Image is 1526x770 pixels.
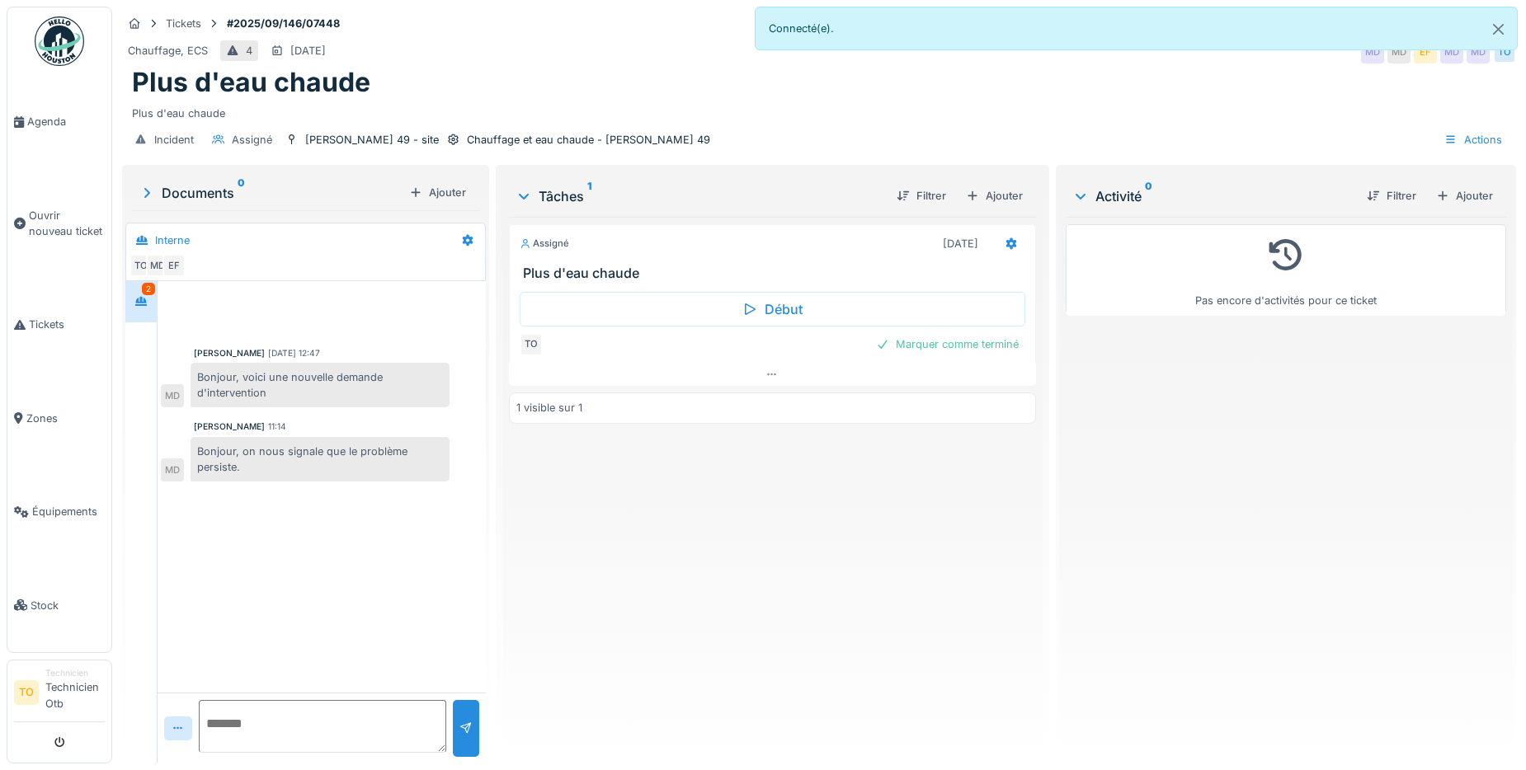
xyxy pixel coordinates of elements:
[1076,232,1495,308] div: Pas encore d'activités pour ce ticket
[26,411,105,426] span: Zones
[14,667,105,722] a: TO TechnicienTechnicien Otb
[130,254,153,277] div: TO
[1361,40,1384,63] div: MD
[516,186,883,206] div: Tâches
[7,75,111,168] a: Agenda
[1493,40,1516,63] div: TO
[161,384,184,407] div: MD
[520,333,543,356] div: TO
[14,680,39,705] li: TO
[29,317,105,332] span: Tickets
[7,372,111,465] a: Zones
[1467,40,1490,63] div: MD
[755,7,1518,50] div: Connecté(e).
[1414,40,1437,63] div: EF
[523,265,1029,281] h3: Plus d'eau chaude
[220,16,346,31] strong: #2025/09/146/07448
[146,254,169,277] div: MD
[520,237,569,251] div: Assigné
[162,254,186,277] div: EF
[7,278,111,371] a: Tickets
[246,43,252,59] div: 4
[869,333,1025,355] div: Marquer comme terminé
[516,400,582,416] div: 1 visible sur 1
[959,185,1029,207] div: Ajouter
[1480,7,1517,51] button: Close
[890,185,953,207] div: Filtrer
[7,465,111,558] a: Équipements
[232,132,272,148] div: Assigné
[268,347,320,359] div: [DATE] 12:47
[194,347,265,359] div: [PERSON_NAME]
[1387,40,1411,63] div: MD
[35,16,84,66] img: Badge_color-CXgf-gQk.svg
[132,67,370,98] h1: Plus d'eau chaude
[142,283,155,295] div: 2
[403,181,473,204] div: Ajouter
[31,598,105,613] span: Stock
[1440,40,1463,63] div: MD
[305,132,439,148] div: [PERSON_NAME] 49 - site
[1360,185,1423,207] div: Filtrer
[943,236,978,251] div: [DATE]
[191,437,450,481] div: Bonjour, on nous signale que le problème persiste.
[268,420,286,433] div: 11:14
[32,504,105,519] span: Équipements
[29,208,105,239] span: Ouvrir nouveau ticket
[166,16,201,31] div: Tickets
[1429,185,1500,207] div: Ajouter
[154,132,194,148] div: Incident
[1145,186,1152,206] sup: 0
[45,667,105,679] div: Technicien
[194,420,265,433] div: [PERSON_NAME]
[161,458,184,481] div: MD
[191,363,450,407] div: Bonjour, voici une nouvelle demande d'intervention
[1437,128,1510,152] div: Actions
[139,183,403,203] div: Documents
[7,559,111,652] a: Stock
[238,183,245,203] sup: 0
[45,667,105,718] li: Technicien Otb
[27,114,105,129] span: Agenda
[1072,186,1354,206] div: Activité
[128,43,208,59] div: Chauffage, ECS
[155,232,190,248] div: Interne
[132,99,1506,121] div: Plus d'eau chaude
[290,43,326,59] div: [DATE]
[587,186,591,206] sup: 1
[467,132,710,148] div: Chauffage et eau chaude - [PERSON_NAME] 49
[7,168,111,278] a: Ouvrir nouveau ticket
[520,292,1025,326] div: Début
